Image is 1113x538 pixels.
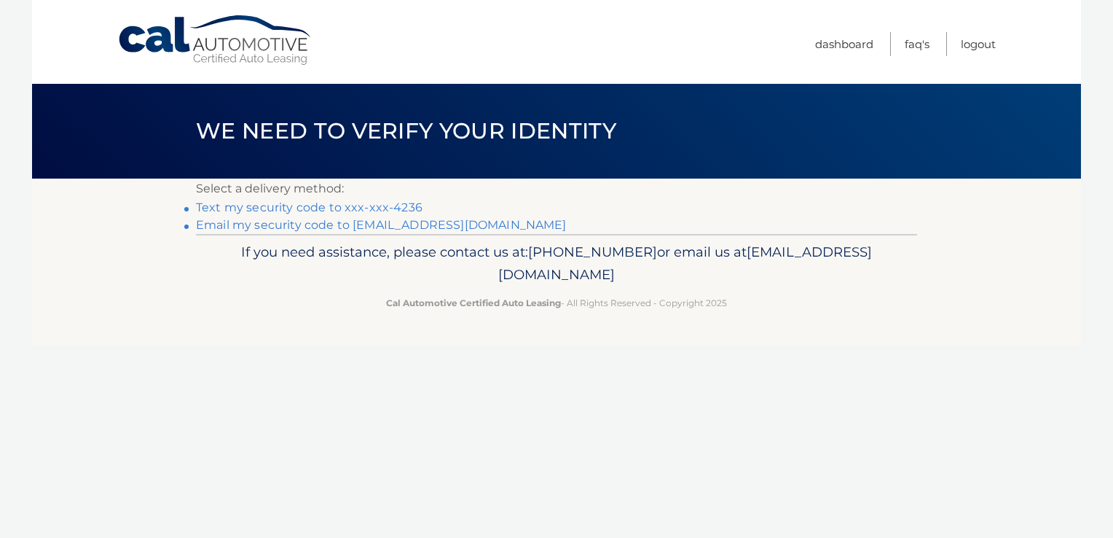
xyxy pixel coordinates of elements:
a: Cal Automotive [117,15,314,66]
a: Logout [961,32,996,56]
p: Select a delivery method: [196,179,917,199]
p: If you need assistance, please contact us at: or email us at [205,241,908,287]
a: Email my security code to [EMAIL_ADDRESS][DOMAIN_NAME] [196,218,567,232]
a: FAQ's [905,32,929,56]
strong: Cal Automotive Certified Auto Leasing [386,297,561,308]
a: Text my security code to xxx-xxx-4236 [196,200,422,214]
span: [PHONE_NUMBER] [528,243,657,260]
span: We need to verify your identity [196,117,616,144]
p: - All Rights Reserved - Copyright 2025 [205,295,908,311]
a: Dashboard [815,32,873,56]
